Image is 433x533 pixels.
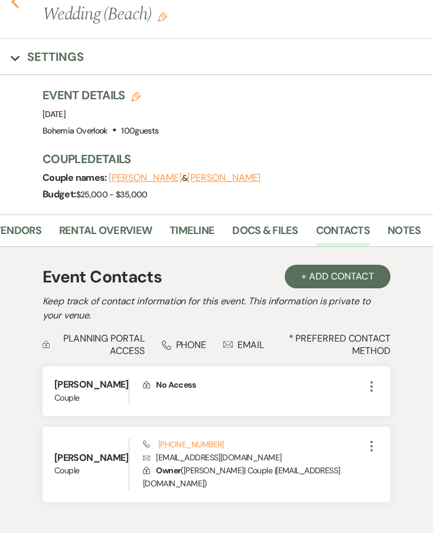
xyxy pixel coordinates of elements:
h3: Event Details [43,87,158,103]
a: Timeline [170,222,214,246]
p: ( [PERSON_NAME] | Couple | [EMAIL_ADDRESS][DOMAIN_NAME] ) [143,464,364,490]
a: Rental Overview [59,222,152,246]
p: [EMAIL_ADDRESS][DOMAIN_NAME] [143,451,364,464]
span: $25,000 - $35,000 [76,189,148,200]
h2: Keep track of contact information for this event. This information is private to your venue. [43,294,390,323]
h1: Event Contacts [43,265,162,290]
span: & [109,173,261,183]
span: Bohemia Overlook [43,125,108,136]
div: Planning Portal Access [43,332,145,357]
h6: [PERSON_NAME] [54,451,129,464]
h3: Couple Details [43,151,421,167]
span: Budget: [43,188,76,200]
div: * Preferred Contact Method [43,332,390,357]
h3: Settings [27,48,84,65]
a: Contacts [316,222,370,246]
span: Owner [156,465,181,476]
button: [PERSON_NAME] [109,173,182,183]
span: [DATE] [43,109,66,119]
a: Docs & Files [232,222,298,246]
span: 100 guests [121,125,158,136]
a: [PHONE_NUMBER] [143,439,224,450]
span: No Access [156,379,196,390]
h6: [PERSON_NAME] [54,378,129,391]
span: Couple names: [43,171,109,184]
span: Couple [54,392,129,404]
button: Edit [158,11,167,21]
a: Notes [388,222,421,246]
button: Settings [11,48,84,65]
button: [PERSON_NAME] [187,173,261,183]
div: Email [223,339,264,351]
button: + Add Contact [285,265,390,288]
div: Phone [162,339,207,351]
span: Couple [54,464,129,477]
